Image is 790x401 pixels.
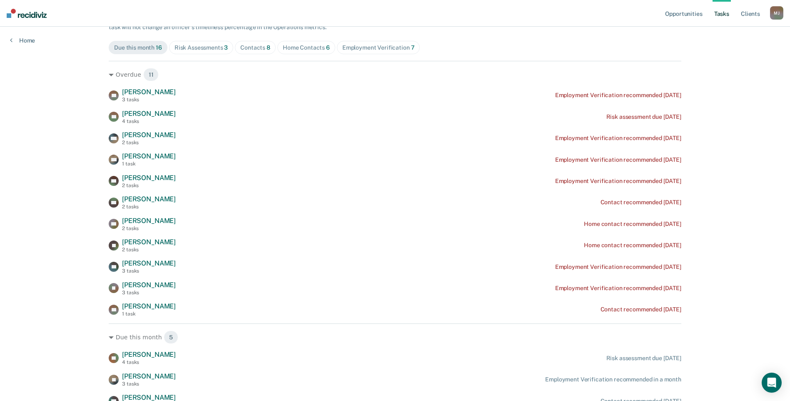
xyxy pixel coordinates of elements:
span: 7 [411,44,415,51]
div: Home Contacts [283,44,330,51]
img: Recidiviz [7,9,47,18]
span: 11 [143,68,159,81]
div: Employment Verification recommended in a month [545,376,681,383]
div: Overdue 11 [109,68,681,81]
span: [PERSON_NAME] [122,152,176,160]
div: 3 tasks [122,268,176,274]
span: [PERSON_NAME] [122,302,176,310]
span: [PERSON_NAME] [122,281,176,289]
div: Due this month 5 [109,331,681,344]
div: 4 tasks [122,118,176,124]
div: Contact recommended [DATE] [601,199,681,206]
div: Employment Verification recommended [DATE] [555,285,681,292]
div: Risk assessment due [DATE] [606,113,681,120]
span: [PERSON_NAME] [122,110,176,118]
div: Employment Verification recommended [DATE] [555,263,681,271]
div: Employment Verification recommended [DATE] [555,135,681,142]
span: [PERSON_NAME] [122,131,176,139]
div: Due this month [114,44,162,51]
div: 3 tasks [122,97,176,103]
div: 1 task [122,161,176,167]
span: [PERSON_NAME] [122,351,176,358]
span: 3 [224,44,228,51]
div: Contact recommended [DATE] [601,306,681,313]
div: 2 tasks [122,247,176,253]
div: 2 tasks [122,226,176,231]
span: [PERSON_NAME] [122,238,176,246]
div: 1 task [122,311,176,317]
div: 3 tasks [122,290,176,296]
span: 5 [164,331,178,344]
button: MJ [770,6,783,20]
a: Home [10,37,35,44]
div: Employment Verification recommended [DATE] [555,178,681,185]
span: [PERSON_NAME] [122,372,176,380]
div: Risk assessment due [DATE] [606,355,681,362]
div: Contacts [240,44,270,51]
div: 3 tasks [122,381,176,387]
span: [PERSON_NAME] [122,217,176,225]
div: M J [770,6,783,20]
span: 8 [267,44,270,51]
span: [PERSON_NAME] [122,88,176,96]
span: [PERSON_NAME] [122,174,176,182]
div: Open Intercom Messenger [762,373,782,393]
span: [PERSON_NAME] [122,195,176,203]
div: 4 tasks [122,359,176,365]
div: 2 tasks [122,183,176,188]
div: Home contact recommended [DATE] [584,221,681,228]
div: 2 tasks [122,204,176,210]
div: Employment Verification [342,44,415,51]
span: 6 [326,44,330,51]
span: [PERSON_NAME] [122,259,176,267]
span: 16 [156,44,162,51]
div: Home contact recommended [DATE] [584,242,681,249]
div: 2 tasks [122,140,176,145]
div: Employment Verification recommended [DATE] [555,156,681,163]
div: Risk Assessments [174,44,228,51]
div: Employment Verification recommended [DATE] [555,92,681,99]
